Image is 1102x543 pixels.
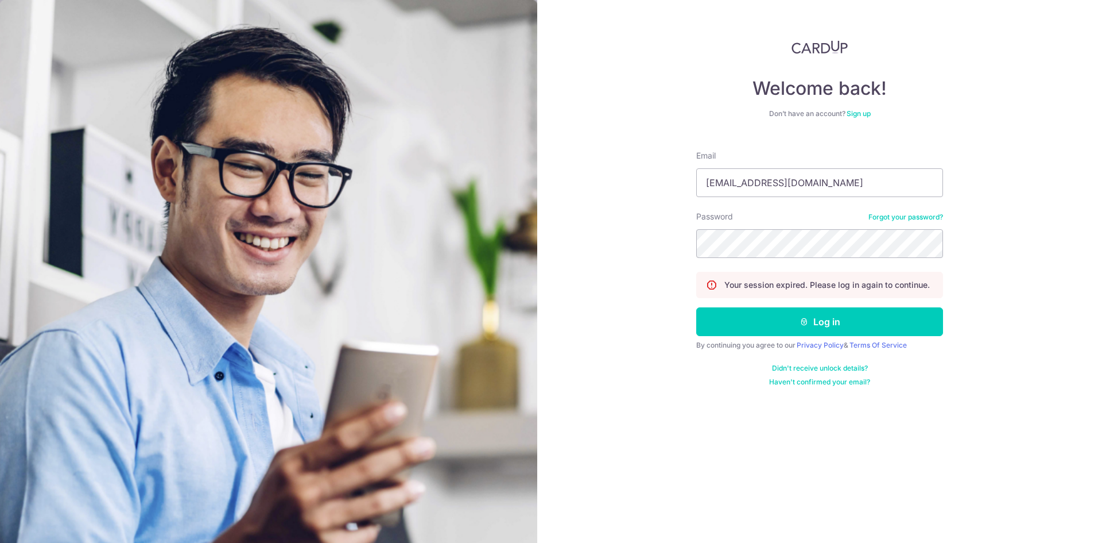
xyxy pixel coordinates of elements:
label: Email [696,150,716,161]
a: Terms Of Service [849,341,907,349]
button: Log in [696,307,943,336]
p: Your session expired. Please log in again to continue. [724,279,930,291]
img: CardUp Logo [791,40,848,54]
a: Forgot your password? [868,213,943,222]
div: Don’t have an account? [696,109,943,118]
a: Haven't confirmed your email? [769,378,870,387]
div: By continuing you agree to our & [696,341,943,350]
label: Password [696,211,733,222]
input: Enter your Email [696,168,943,197]
h4: Welcome back! [696,77,943,100]
a: Sign up [847,109,871,118]
a: Privacy Policy [797,341,844,349]
a: Didn't receive unlock details? [772,364,868,373]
